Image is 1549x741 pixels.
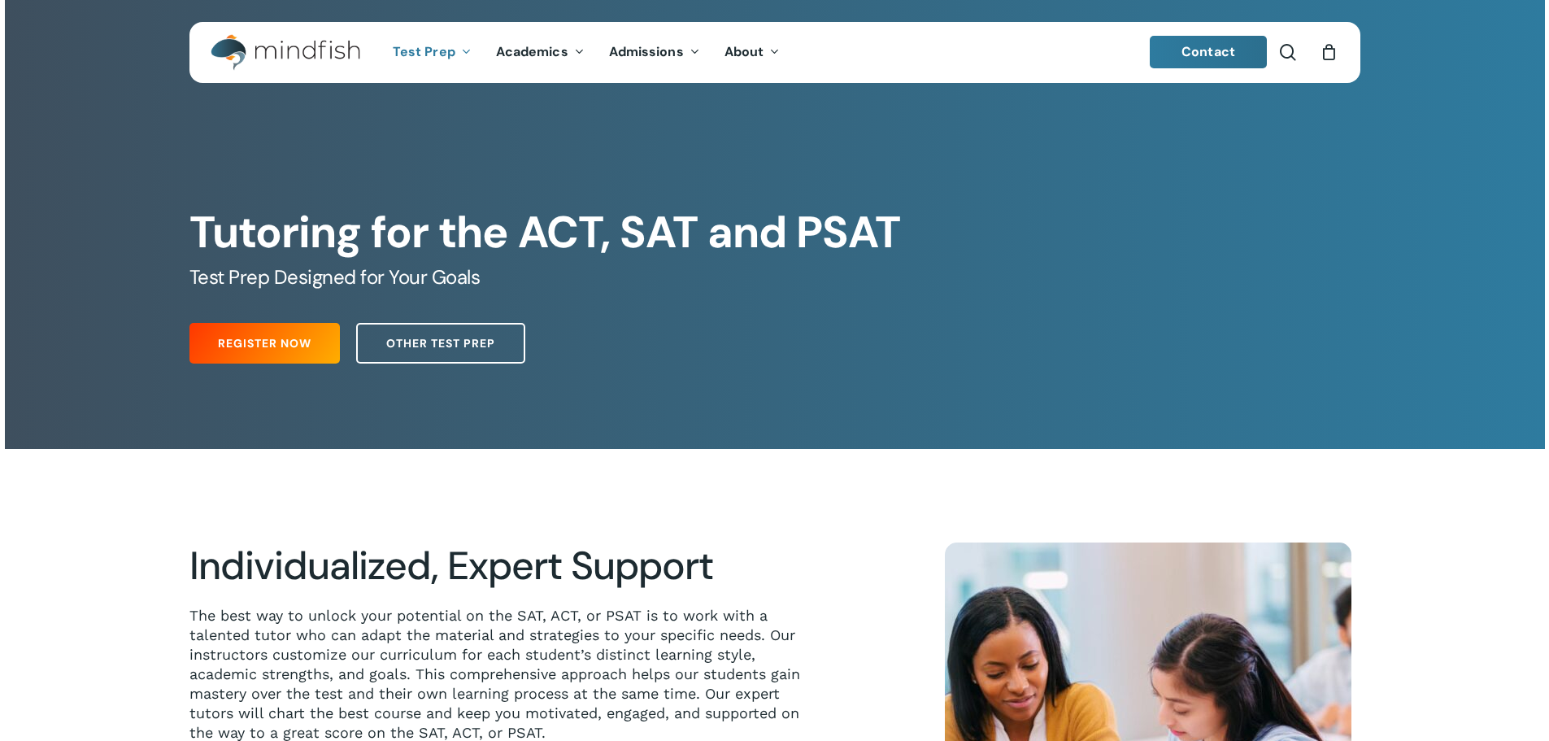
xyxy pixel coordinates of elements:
a: About [712,46,793,59]
header: Main Menu [189,22,1360,83]
a: Academics [484,46,597,59]
h2: Individualized, Expert Support [189,543,822,590]
a: Register Now [189,323,340,364]
span: About [724,43,764,60]
a: Admissions [597,46,712,59]
h1: Tutoring for the ACT, SAT and PSAT [189,207,1360,259]
span: Academics [496,43,568,60]
span: Register Now [218,335,311,351]
span: Admissions [609,43,684,60]
span: Other Test Prep [386,335,495,351]
span: Contact [1181,43,1235,60]
span: Test Prep [393,43,455,60]
nav: Main Menu [381,22,792,83]
a: Test Prep [381,46,484,59]
a: Other Test Prep [356,323,525,364]
h5: Test Prep Designed for Your Goals [189,264,1360,290]
a: Contact [1150,36,1267,68]
a: Cart [1321,43,1338,61]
